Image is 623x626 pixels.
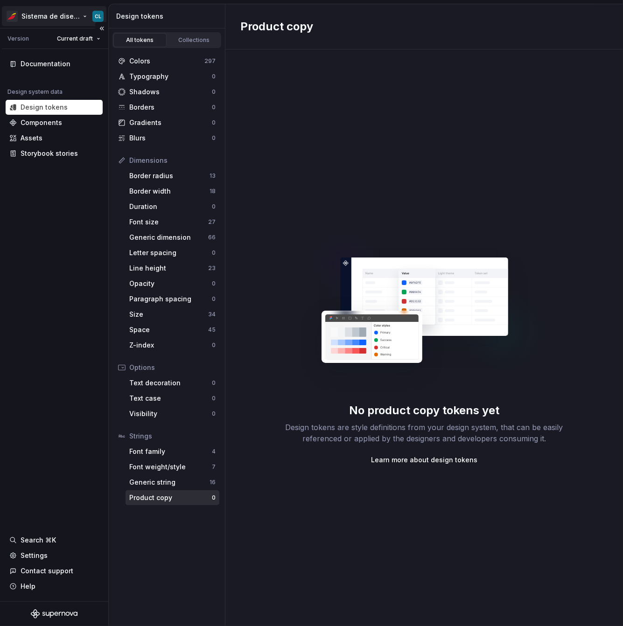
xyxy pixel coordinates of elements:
button: Current draft [53,32,105,45]
div: 27 [208,218,216,226]
div: 34 [208,311,216,318]
div: Generic dimension [129,233,208,242]
div: Generic string [129,478,210,487]
a: Visibility0 [126,406,219,421]
a: Letter spacing0 [126,245,219,260]
div: 0 [212,134,216,142]
a: Font size27 [126,215,219,230]
button: Sistema de diseño IberiaCL [2,6,106,26]
a: Text case0 [126,391,219,406]
a: Typography0 [114,69,219,84]
a: Generic string16 [126,475,219,490]
a: Supernova Logo [31,609,77,619]
a: Border width18 [126,184,219,199]
div: Text case [129,394,212,403]
div: Font weight/style [129,462,212,472]
div: Assets [21,133,42,143]
div: Search ⌘K [21,536,56,545]
div: 45 [208,326,216,334]
div: Collections [171,36,217,44]
div: 0 [212,73,216,80]
div: Line height [129,264,208,273]
div: 297 [204,57,216,65]
div: 0 [212,395,216,402]
div: Borders [129,103,212,112]
div: Colors [129,56,204,66]
div: 0 [212,249,216,257]
a: Border radius13 [126,168,219,183]
div: 7 [212,463,216,471]
div: 0 [212,410,216,417]
div: Help [21,582,35,591]
a: Blurs0 [114,131,219,146]
div: Border radius [129,171,210,181]
a: Generic dimension66 [126,230,219,245]
div: Dimensions [129,156,216,165]
a: Paragraph spacing0 [126,292,219,306]
div: Options [129,363,216,372]
div: All tokens [117,36,163,44]
a: Shadows0 [114,84,219,99]
a: Size34 [126,307,219,322]
a: Components [6,115,103,130]
div: Components [21,118,62,127]
a: Space45 [126,322,219,337]
div: Design tokens are style definitions from your design system, that can be easily referenced or app... [275,422,574,444]
div: 0 [212,379,216,387]
div: Storybook stories [21,149,78,158]
div: Settings [21,551,48,560]
div: Sistema de diseño Iberia [21,12,81,21]
div: Typography [129,72,212,81]
a: Storybook stories [6,146,103,161]
div: Blurs [129,133,212,143]
button: Search ⌘K [6,533,103,548]
div: CL [95,13,101,20]
div: 0 [212,119,216,126]
div: Font size [129,217,208,227]
div: Size [129,310,208,319]
div: Design system data [7,88,63,96]
a: Line height23 [126,261,219,276]
div: 4 [212,448,216,455]
div: 0 [212,88,216,96]
div: Paragraph spacing [129,294,212,304]
div: Text decoration [129,378,212,388]
div: Documentation [21,59,70,69]
div: Design tokens [116,12,221,21]
a: Design tokens [6,100,103,115]
div: Strings [129,431,216,441]
div: 0 [212,280,216,287]
button: Help [6,579,103,594]
div: 0 [212,295,216,303]
button: Collapse sidebar [95,22,108,35]
div: Design tokens [21,103,68,112]
a: Borders0 [114,100,219,115]
div: 16 [210,479,216,486]
div: 13 [210,172,216,180]
div: 66 [208,234,216,241]
a: Assets [6,131,103,146]
div: Border width [129,187,210,196]
a: Opacity0 [126,276,219,291]
div: Opacity [129,279,212,288]
a: Font family4 [126,444,219,459]
div: Gradients [129,118,212,127]
a: Font weight/style7 [126,459,219,474]
div: Visibility [129,409,212,418]
div: Font family [129,447,212,456]
span: Current draft [57,35,93,42]
div: Product copy [129,493,212,502]
a: Settings [6,548,103,563]
a: Colors297 [114,54,219,69]
a: Documentation [6,56,103,71]
button: Contact support [6,563,103,578]
div: 0 [212,104,216,111]
div: 0 [212,494,216,501]
a: Z-index0 [126,338,219,353]
div: Duration [129,202,212,211]
div: Version [7,35,29,42]
div: Contact support [21,566,73,576]
div: Letter spacing [129,248,212,257]
div: 18 [210,188,216,195]
a: Product copy0 [126,490,219,505]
